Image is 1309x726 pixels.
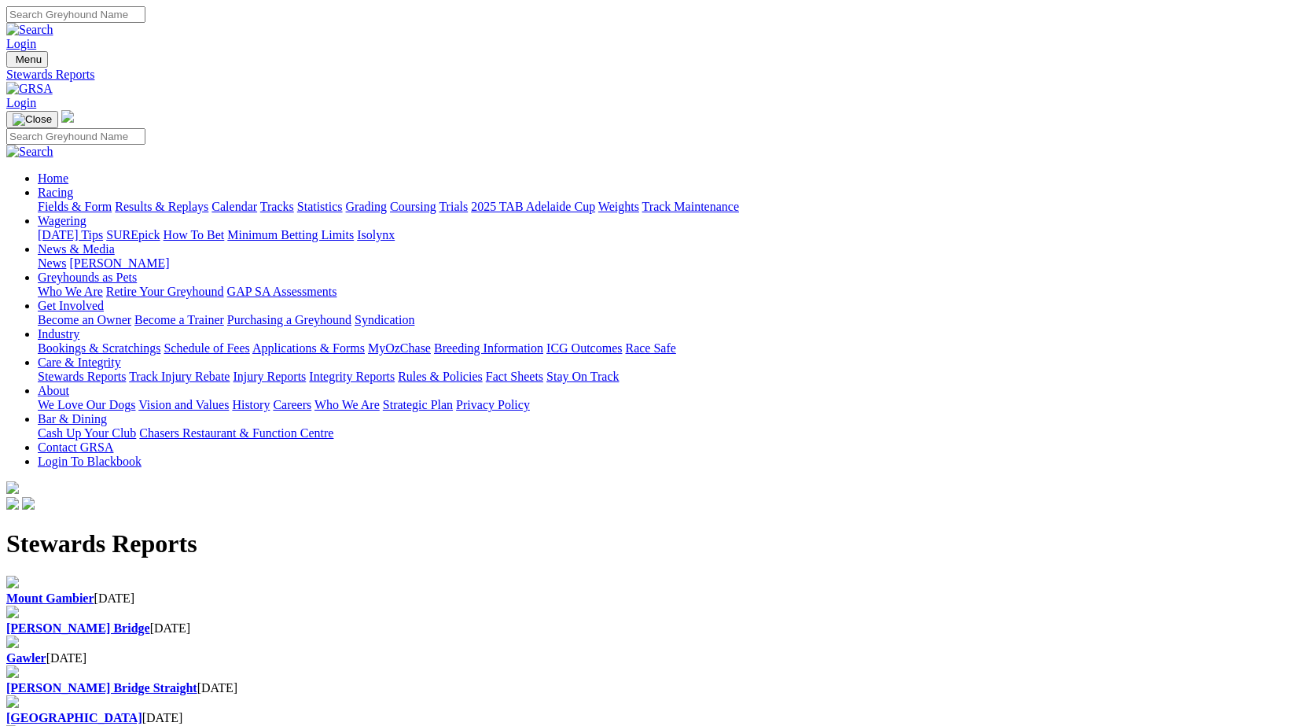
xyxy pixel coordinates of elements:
[13,113,52,126] img: Close
[456,398,530,411] a: Privacy Policy
[346,200,387,213] a: Grading
[38,426,136,440] a: Cash Up Your Club
[6,651,1303,665] div: [DATE]
[598,200,639,213] a: Weights
[6,681,1303,695] div: [DATE]
[38,341,1303,356] div: Industry
[471,200,595,213] a: 2025 TAB Adelaide Cup
[38,327,79,341] a: Industry
[6,636,19,648] img: file-red.svg
[139,426,333,440] a: Chasers Restaurant & Function Centre
[6,128,145,145] input: Search
[6,681,197,695] a: [PERSON_NAME] Bridge Straight
[233,370,306,383] a: Injury Reports
[16,53,42,65] span: Menu
[38,256,1303,271] div: News & Media
[61,110,74,123] img: logo-grsa-white.png
[297,200,343,213] a: Statistics
[38,171,68,185] a: Home
[6,621,150,635] a: [PERSON_NAME] Bridge
[38,313,131,326] a: Become an Owner
[6,111,58,128] button: Toggle navigation
[38,228,103,241] a: [DATE] Tips
[6,481,19,494] img: logo-grsa-white.png
[642,200,739,213] a: Track Maintenance
[546,370,619,383] a: Stay On Track
[6,82,53,96] img: GRSA
[6,51,48,68] button: Toggle navigation
[38,341,160,355] a: Bookings & Scratchings
[390,200,436,213] a: Coursing
[38,214,86,227] a: Wagering
[273,398,311,411] a: Careers
[6,591,94,605] a: Mount Gambier
[6,695,19,708] img: file-red.svg
[227,285,337,298] a: GAP SA Assessments
[38,313,1303,327] div: Get Involved
[129,370,230,383] a: Track Injury Rebate
[6,651,46,665] a: Gawler
[38,271,137,284] a: Greyhounds as Pets
[260,200,294,213] a: Tracks
[38,370,1303,384] div: Care & Integrity
[486,370,543,383] a: Fact Sheets
[38,398,1303,412] div: About
[134,313,224,326] a: Become a Trainer
[38,455,142,468] a: Login To Blackbook
[6,576,19,588] img: file-red.svg
[398,370,483,383] a: Rules & Policies
[309,370,395,383] a: Integrity Reports
[6,529,1303,558] h1: Stewards Reports
[232,398,270,411] a: History
[38,398,135,411] a: We Love Our Dogs
[38,356,121,369] a: Care & Integrity
[6,711,142,724] a: [GEOGRAPHIC_DATA]
[6,591,1303,606] div: [DATE]
[164,228,225,241] a: How To Bet
[6,145,53,159] img: Search
[115,200,208,213] a: Results & Replays
[38,285,1303,299] div: Greyhounds as Pets
[211,200,257,213] a: Calendar
[38,200,1303,214] div: Racing
[6,37,36,50] a: Login
[6,6,145,23] input: Search
[38,384,69,397] a: About
[6,665,19,678] img: file-red.svg
[38,285,103,298] a: Who We Are
[6,606,19,618] img: file-red.svg
[38,256,66,270] a: News
[106,228,160,241] a: SUREpick
[6,711,1303,725] div: [DATE]
[227,228,354,241] a: Minimum Betting Limits
[164,341,249,355] a: Schedule of Fees
[38,370,126,383] a: Stewards Reports
[546,341,622,355] a: ICG Outcomes
[252,341,365,355] a: Applications & Forms
[38,186,73,199] a: Racing
[6,621,1303,636] div: [DATE]
[22,497,35,510] img: twitter.svg
[368,341,431,355] a: MyOzChase
[434,341,543,355] a: Breeding Information
[6,96,36,109] a: Login
[439,200,468,213] a: Trials
[106,285,224,298] a: Retire Your Greyhound
[6,497,19,510] img: facebook.svg
[38,426,1303,440] div: Bar & Dining
[227,313,351,326] a: Purchasing a Greyhound
[355,313,414,326] a: Syndication
[38,440,113,454] a: Contact GRSA
[38,412,107,426] a: Bar & Dining
[38,299,104,312] a: Get Involved
[357,228,395,241] a: Isolynx
[6,68,1303,82] div: Stewards Reports
[38,242,115,256] a: News & Media
[314,398,380,411] a: Who We Are
[69,256,169,270] a: [PERSON_NAME]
